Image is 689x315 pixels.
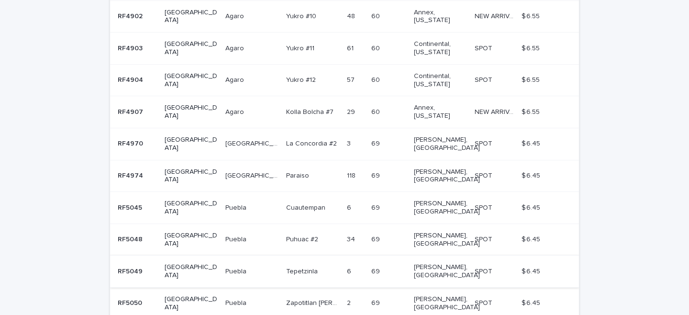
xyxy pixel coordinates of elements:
tr: RF5048RF5048 [GEOGRAPHIC_DATA]PueblaPuebla Puhuac #2Puhuac #2 3434 6969 [PERSON_NAME], [GEOGRAPHI... [110,224,579,256]
p: [GEOGRAPHIC_DATA] [165,72,218,89]
p: 3 [347,138,353,148]
p: Agaro [225,11,246,21]
p: RF4974 [118,170,145,180]
p: [GEOGRAPHIC_DATA] [165,136,218,152]
p: RF4903 [118,43,144,53]
p: 69 [371,170,382,180]
p: [GEOGRAPHIC_DATA] [165,295,218,312]
p: [GEOGRAPHIC_DATA] [225,138,280,148]
p: $ 6.45 [522,297,542,307]
p: RF4907 [118,106,145,116]
tr: RF4907RF4907 [GEOGRAPHIC_DATA]AgaroAgaro Kolla Bolcha #7Kolla Bolcha #7 2929 6060 Annex, [US_STAT... [110,96,579,128]
p: 60 [371,74,382,84]
p: Kolla Bolcha #7 [286,106,335,116]
tr: RF5049RF5049 [GEOGRAPHIC_DATA]PueblaPuebla TepetzinlaTepetzinla 66 6969 [PERSON_NAME], [GEOGRAPHI... [110,256,579,288]
p: 2 [347,297,353,307]
p: RF5050 [118,297,144,307]
p: Agaro [225,74,246,84]
p: SPOT [475,202,494,212]
p: Paraiso [286,170,311,180]
p: 69 [371,297,382,307]
p: 118 [347,170,357,180]
p: SPOT [475,43,494,53]
p: 60 [371,11,382,21]
p: RF4970 [118,138,145,148]
p: [GEOGRAPHIC_DATA] [165,263,218,280]
p: [GEOGRAPHIC_DATA] [225,170,280,180]
p: Agaro [225,43,246,53]
p: SPOT [475,234,494,244]
p: Tepetzinla [286,266,320,276]
p: Puebla [225,234,248,244]
p: RF5048 [118,234,144,244]
p: [GEOGRAPHIC_DATA] [165,9,218,25]
p: 6 [347,266,353,276]
p: $ 6.45 [522,138,542,148]
p: $ 6.55 [522,74,542,84]
p: $ 6.45 [522,202,542,212]
p: 60 [371,43,382,53]
tr: RF4904RF4904 [GEOGRAPHIC_DATA]AgaroAgaro Yukro #12Yukro #12 5757 6060 Continental, [US_STATE] SPO... [110,64,579,96]
p: SPOT [475,170,494,180]
p: RF4904 [118,74,145,84]
p: [GEOGRAPHIC_DATA] [165,168,218,184]
p: SPOT [475,138,494,148]
tr: RF4903RF4903 [GEOGRAPHIC_DATA]AgaroAgaro Yukro #11Yukro #11 6161 6060 Continental, [US_STATE] SPO... [110,33,579,65]
p: Agaro [225,106,246,116]
p: Puebla [225,266,248,276]
p: $ 6.55 [522,106,542,116]
p: Yukro #10 [286,11,318,21]
p: 57 [347,74,356,84]
p: RF5045 [118,202,144,212]
p: Yukro #12 [286,74,318,84]
p: 69 [371,266,382,276]
p: Zapotitlan de Mendez [286,297,341,307]
p: Puebla [225,202,248,212]
p: RF5049 [118,266,144,276]
p: NEW ARRIVAL [475,106,515,116]
p: 60 [371,106,382,116]
p: 69 [371,138,382,148]
p: $ 6.55 [522,43,542,53]
p: $ 6.45 [522,234,542,244]
p: Cuautempan [286,202,327,212]
p: Puhuac #2 [286,234,320,244]
p: SPOT [475,74,494,84]
p: $ 6.45 [522,170,542,180]
tr: RF4974RF4974 [GEOGRAPHIC_DATA][GEOGRAPHIC_DATA][GEOGRAPHIC_DATA] ParaisoParaiso 118118 6969 [PERS... [110,160,579,192]
p: RF4902 [118,11,144,21]
tr: RF4902RF4902 [GEOGRAPHIC_DATA]AgaroAgaro Yukro #10Yukro #10 4848 6060 Annex, [US_STATE] NEW ARRIV... [110,0,579,33]
p: [GEOGRAPHIC_DATA] [165,40,218,56]
p: 48 [347,11,357,21]
p: [GEOGRAPHIC_DATA] [165,104,218,120]
p: $ 6.45 [522,266,542,276]
p: 69 [371,202,382,212]
p: 6 [347,202,353,212]
p: 34 [347,234,357,244]
p: Puebla [225,297,248,307]
tr: RF5045RF5045 [GEOGRAPHIC_DATA]PueblaPuebla CuautempanCuautempan 66 6969 [PERSON_NAME], [GEOGRAPHI... [110,192,579,224]
p: [GEOGRAPHIC_DATA] [165,200,218,216]
p: Yukro #11 [286,43,316,53]
p: 29 [347,106,357,116]
p: SPOT [475,297,494,307]
p: [GEOGRAPHIC_DATA] [165,232,218,248]
p: 69 [371,234,382,244]
p: 61 [347,43,356,53]
p: SPOT [475,266,494,276]
p: NEW ARRIVAL [475,11,515,21]
tr: RF4970RF4970 [GEOGRAPHIC_DATA][GEOGRAPHIC_DATA][GEOGRAPHIC_DATA] La Concordia #2La Concordia #2 3... [110,128,579,160]
p: $ 6.55 [522,11,542,21]
p: La Concordia #2 [286,138,339,148]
